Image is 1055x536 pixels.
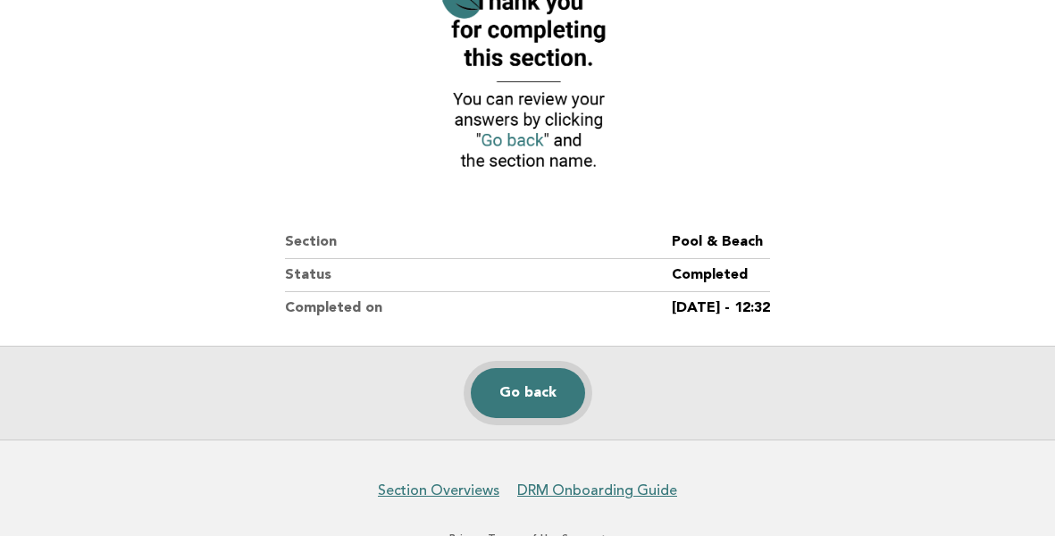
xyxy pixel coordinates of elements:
dt: Completed on [285,292,672,324]
dt: Section [285,226,672,259]
dd: [DATE] - 12:32 [672,292,770,324]
a: Section Overviews [378,482,499,499]
a: DRM Onboarding Guide [517,482,677,499]
dd: Pool & Beach [672,226,770,259]
a: Go back [471,368,585,418]
dd: Completed [672,259,770,292]
dt: Status [285,259,672,292]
